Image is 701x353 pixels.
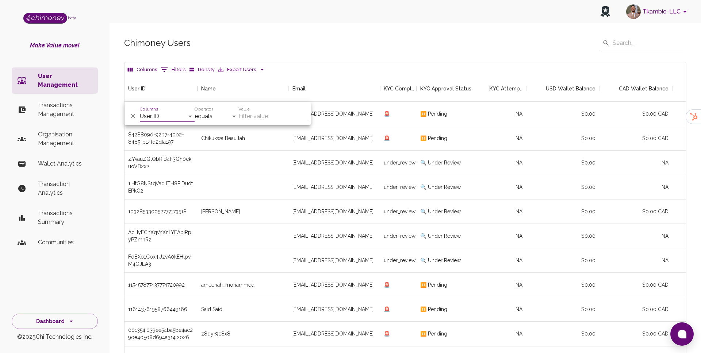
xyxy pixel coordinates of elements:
[599,273,672,297] div: $0.00 CAD
[526,102,599,126] div: $0.00
[380,175,417,199] div: under_review
[490,224,526,248] div: NA
[490,175,526,199] div: NA
[23,13,67,24] img: Logo
[380,297,417,322] div: 🚨
[490,151,526,175] div: NA
[526,297,599,322] div: $0.00
[38,72,92,89] p: User Management
[201,306,222,313] div: Said Said
[201,330,230,337] div: z8qyr9c8x8
[289,297,380,322] div: [EMAIL_ADDRESS][DOMAIN_NAME]
[380,273,417,297] div: 🚨
[490,75,522,102] div: KYC Attempts
[380,199,417,224] div: under_review
[289,224,380,248] div: [EMAIL_ADDRESS][DOMAIN_NAME]
[187,64,217,75] button: Density
[599,199,672,224] div: $0.00 CAD
[289,175,380,199] div: [EMAIL_ADDRESS][DOMAIN_NAME]
[599,151,672,175] div: NA
[380,75,417,102] div: KYC Completed
[126,64,159,75] button: Select columns
[289,199,380,224] div: [EMAIL_ADDRESS][DOMAIN_NAME]
[124,37,191,49] h5: Chimoney Users
[599,248,672,273] div: NA
[128,208,187,215] div: 103285330052777173518
[599,75,672,102] div: CAD Wallet Balance
[417,102,490,126] div: ⏸️ Pending
[380,151,417,175] div: under_review
[526,126,599,151] div: $0.00
[140,106,158,112] label: Columns
[526,248,599,273] div: $0.00
[380,224,417,248] div: under_review
[201,75,216,102] div: Name
[12,314,98,329] button: Dashboard
[128,75,146,102] div: User ID
[238,110,308,122] input: Filter value
[490,199,526,224] div: NA
[201,135,245,142] div: Chikukwa Beaullah
[289,102,380,126] div: [EMAIL_ADDRESS][DOMAIN_NAME]
[417,273,490,297] div: ⏸️ Pending
[526,75,599,102] div: USD Wallet Balance
[289,151,380,175] div: [EMAIL_ADDRESS][DOMAIN_NAME]
[417,199,490,224] div: 🔍 Under Review
[417,75,490,102] div: KYC Approval Status
[198,75,289,102] div: Name
[201,281,254,288] div: ameenah_mohammed
[128,281,185,288] div: 115457877437774720992
[380,248,417,273] div: under_review
[670,322,694,346] button: Open chat window
[127,110,138,121] button: Delete
[201,208,240,215] div: DESMOND TOOLO
[526,273,599,297] div: $0.00
[626,4,641,19] img: avatar
[623,2,692,21] button: account of current user
[417,297,490,322] div: ⏸️ Pending
[159,64,187,75] button: Show filters
[217,64,267,75] button: Export Users
[417,248,490,273] div: 🔍 Under Review
[38,209,92,226] p: Transactions Summary
[526,151,599,175] div: $0.00
[417,175,490,199] div: 🔍 Under Review
[128,131,194,146] div: 8428809d-92b7-40b2-8485-b14fd2dfa197
[599,322,672,346] div: $0.00 CAD
[599,102,672,126] div: $0.00 CAD
[380,322,417,346] div: 🚨
[289,75,380,102] div: Email
[490,248,526,273] div: NA
[195,106,213,112] label: Operator
[380,102,417,126] div: 🚨
[292,75,306,102] div: Email
[289,273,380,297] div: [EMAIL_ADDRESS][DOMAIN_NAME]
[38,238,92,247] p: Communities
[128,155,194,170] div: ZYvauZQtQbRIB4F3Qh0ckuoVB2x2
[599,224,672,248] div: NA
[128,326,194,341] div: 001354.039ee54ba5be4ac290e40508d694a314.2026
[238,106,250,112] label: Value
[289,248,380,273] div: [EMAIL_ADDRESS][DOMAIN_NAME]
[599,297,672,322] div: $0.00 CAD
[599,175,672,199] div: NA
[38,159,92,168] p: Wallet Analytics
[417,322,490,346] div: ⏸️ Pending
[380,126,417,151] div: 🚨
[38,130,92,148] p: Organisation Management
[68,16,76,20] span: beta
[490,75,526,102] div: KYC Attempts
[526,322,599,346] div: $0.00
[490,322,526,346] div: NA
[384,75,417,102] div: KYC Completed
[546,75,595,102] div: USD Wallet Balance
[128,229,194,243] div: AcHyECnXqvYXnLYEApiRpyPZmnR2
[417,151,490,175] div: 🔍 Under Review
[490,297,526,322] div: NA
[128,253,194,268] div: FdBXo1Cox4UzvA0kEHlpvM4OJLA3
[125,75,198,102] div: User ID
[490,126,526,151] div: NA
[619,75,669,102] div: CAD Wallet Balance
[38,101,92,119] p: Transactions Management
[417,224,490,248] div: 🔍 Under Review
